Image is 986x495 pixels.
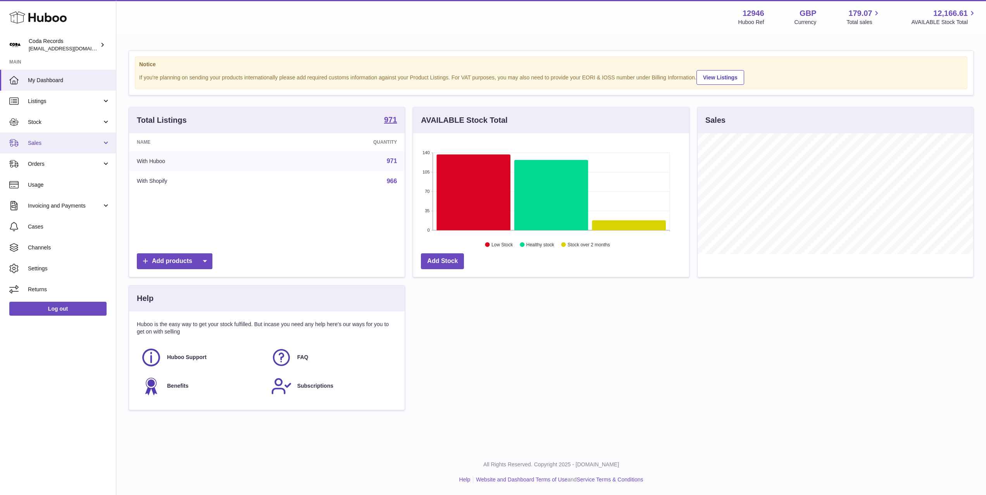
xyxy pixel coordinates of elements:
a: FAQ [271,347,393,368]
span: Cases [28,223,110,230]
a: Service Terms & Conditions [577,476,643,483]
a: Subscriptions [271,376,393,397]
text: 0 [427,228,430,232]
text: 105 [422,170,429,174]
span: My Dashboard [28,77,110,84]
strong: 12946 [743,8,764,19]
a: 971 [384,116,397,125]
a: Benefits [141,376,263,397]
a: 179.07 Total sales [846,8,881,26]
th: Name [129,133,278,151]
strong: 971 [384,116,397,124]
span: Stock [28,119,102,126]
text: 140 [422,150,429,155]
a: Help [459,476,471,483]
a: Add products [137,253,212,269]
span: Usage [28,181,110,189]
span: Channels [28,244,110,251]
div: Huboo Ref [738,19,764,26]
strong: GBP [800,8,816,19]
strong: Notice [139,61,963,68]
text: Low Stock [491,242,513,247]
p: All Rights Reserved. Copyright 2025 - [DOMAIN_NAME] [122,461,980,468]
td: With Shopify [129,171,278,191]
div: Currency [795,19,817,26]
a: Huboo Support [141,347,263,368]
a: View Listings [696,70,744,85]
span: FAQ [297,354,309,361]
span: [EMAIL_ADDRESS][DOMAIN_NAME] [29,45,114,52]
td: With Huboo [129,151,278,171]
h3: Total Listings [137,115,187,125]
span: Settings [28,265,110,272]
span: 12,166.61 [933,8,968,19]
span: Sales [28,139,102,147]
a: Log out [9,302,107,316]
img: haz@pcatmedia.com [9,39,21,51]
text: Stock over 2 months [568,242,610,247]
a: Add Stock [421,253,464,269]
span: Subscriptions [297,382,333,390]
span: Invoicing and Payments [28,202,102,210]
p: Huboo is the easy way to get your stock fulfilled. But incase you need any help here's our ways f... [137,321,397,335]
li: and [473,476,643,483]
span: Listings [28,98,102,105]
div: Coda Records [29,38,98,52]
div: If you're planning on sending your products internationally please add required customs informati... [139,69,963,85]
span: Benefits [167,382,188,390]
span: Total sales [846,19,881,26]
span: Returns [28,286,110,293]
span: Orders [28,160,102,168]
a: 966 [387,178,397,184]
a: 971 [387,158,397,164]
text: 70 [425,189,430,194]
text: 35 [425,208,430,213]
span: 179.07 [848,8,872,19]
a: Website and Dashboard Terms of Use [476,476,567,483]
h3: AVAILABLE Stock Total [421,115,507,125]
span: Huboo Support [167,354,207,361]
h3: Sales [705,115,726,125]
span: AVAILABLE Stock Total [911,19,977,26]
th: Quantity [278,133,405,151]
text: Healthy stock [526,242,555,247]
a: 12,166.61 AVAILABLE Stock Total [911,8,977,26]
h3: Help [137,293,153,304]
